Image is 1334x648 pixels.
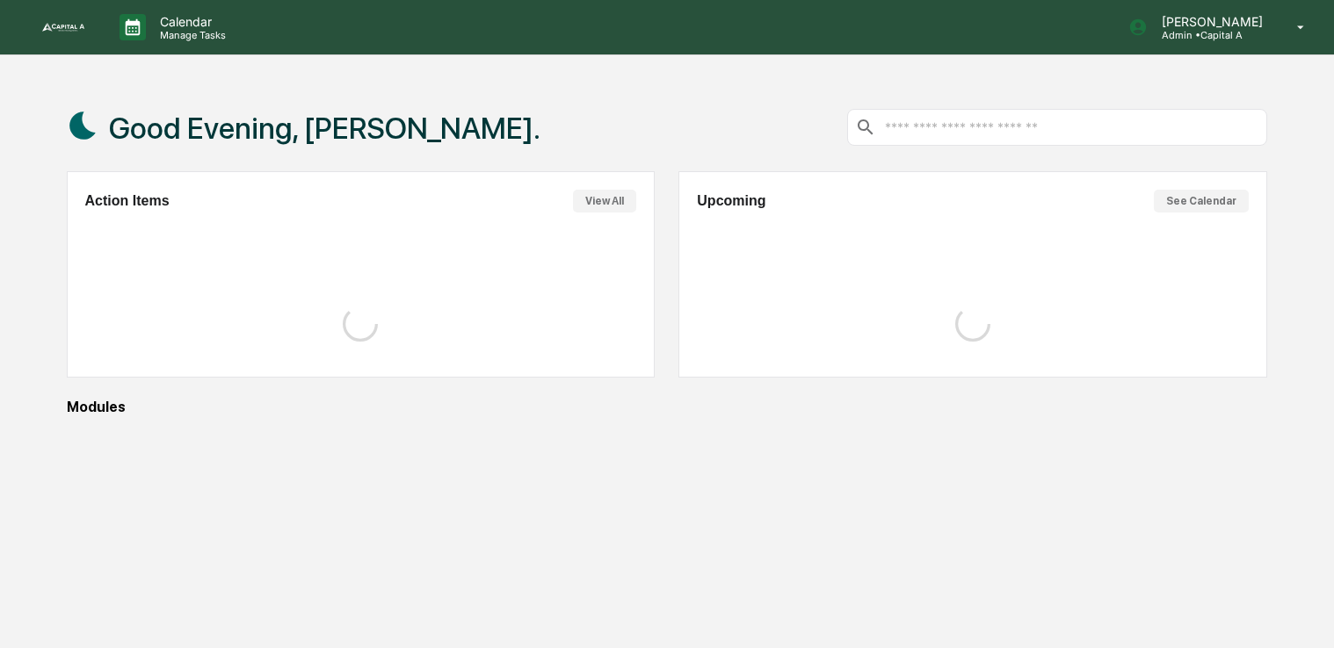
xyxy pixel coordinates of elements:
[573,190,636,212] button: View All
[1154,190,1249,212] button: See Calendar
[67,399,1267,415] div: Modules
[146,29,235,41] p: Manage Tasks
[42,23,84,32] img: logo
[146,14,235,29] p: Calendar
[1148,29,1272,41] p: Admin • Capital A
[109,111,540,146] h1: Good Evening, [PERSON_NAME].
[85,193,170,209] h2: Action Items
[697,193,765,209] h2: Upcoming
[1148,14,1272,29] p: [PERSON_NAME]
